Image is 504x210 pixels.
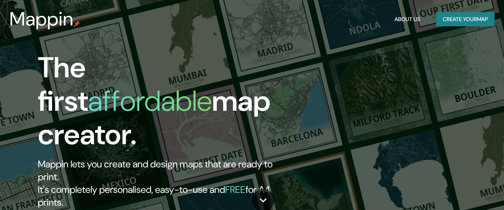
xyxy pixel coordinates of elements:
h1: affordable [88,82,212,120]
h3: Mappin [10,8,74,30]
img: mappin-pin [74,21,80,27]
h2: Mappin lets you create and design maps that are ready to print. It's completely personalised, eas... [38,158,290,209]
h1: The first map creator. [38,51,290,158]
h5: FREE [225,183,245,196]
button: About Us [391,12,424,27]
button: Create yourmap [436,12,494,27]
